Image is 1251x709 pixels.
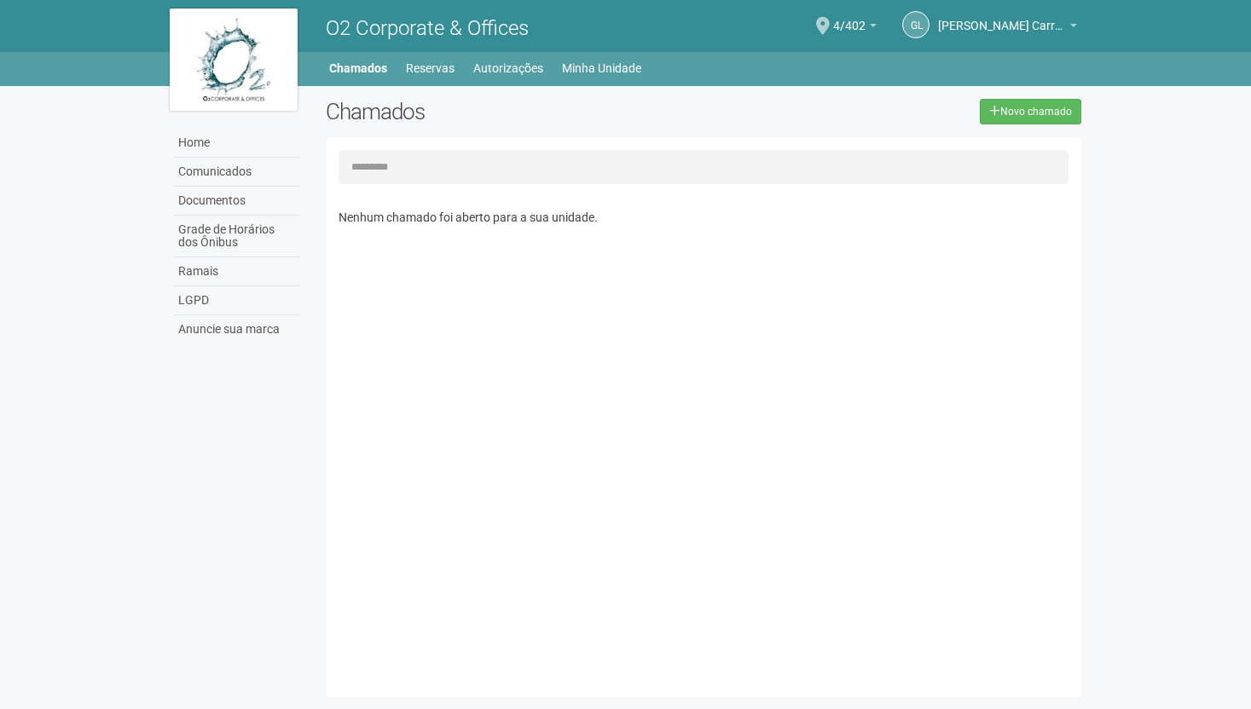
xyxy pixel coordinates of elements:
[938,21,1077,35] a: [PERSON_NAME] Carreira dos Reis
[406,56,455,80] a: Reservas
[562,56,641,80] a: Minha Unidade
[326,16,529,40] span: O2 Corporate & Offices
[938,3,1066,32] span: Gabriel Lemos Carreira dos Reis
[326,99,626,124] h2: Chamados
[833,21,877,35] a: 4/402
[473,56,543,80] a: Autorizações
[174,158,300,187] a: Comunicados
[174,216,300,257] a: Grade de Horários dos Ônibus
[174,286,300,315] a: LGPD
[174,187,300,216] a: Documentos
[833,3,866,32] span: 4/402
[329,56,387,80] a: Chamados
[980,99,1081,124] a: Novo chamado
[339,210,1069,225] p: Nenhum chamado foi aberto para a sua unidade.
[174,315,300,343] a: Anuncie sua marca
[902,11,930,38] a: GL
[170,9,298,111] img: logo.jpg
[174,129,300,158] a: Home
[174,257,300,286] a: Ramais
